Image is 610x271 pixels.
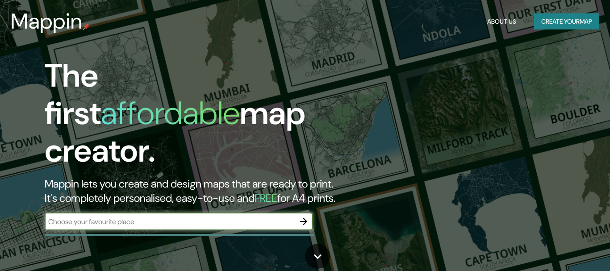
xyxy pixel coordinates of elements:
h3: Mappin [11,9,83,34]
h1: The first map creator. [45,57,350,177]
img: mappin-pin [83,23,90,30]
h5: FREE [255,191,277,205]
button: About Us [484,13,520,30]
h1: affordable [101,92,240,134]
input: Choose your favourite place [45,217,295,227]
h2: Mappin lets you create and design maps that are ready to print. It's completely personalised, eas... [45,177,350,205]
button: Create yourmap [534,13,599,30]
